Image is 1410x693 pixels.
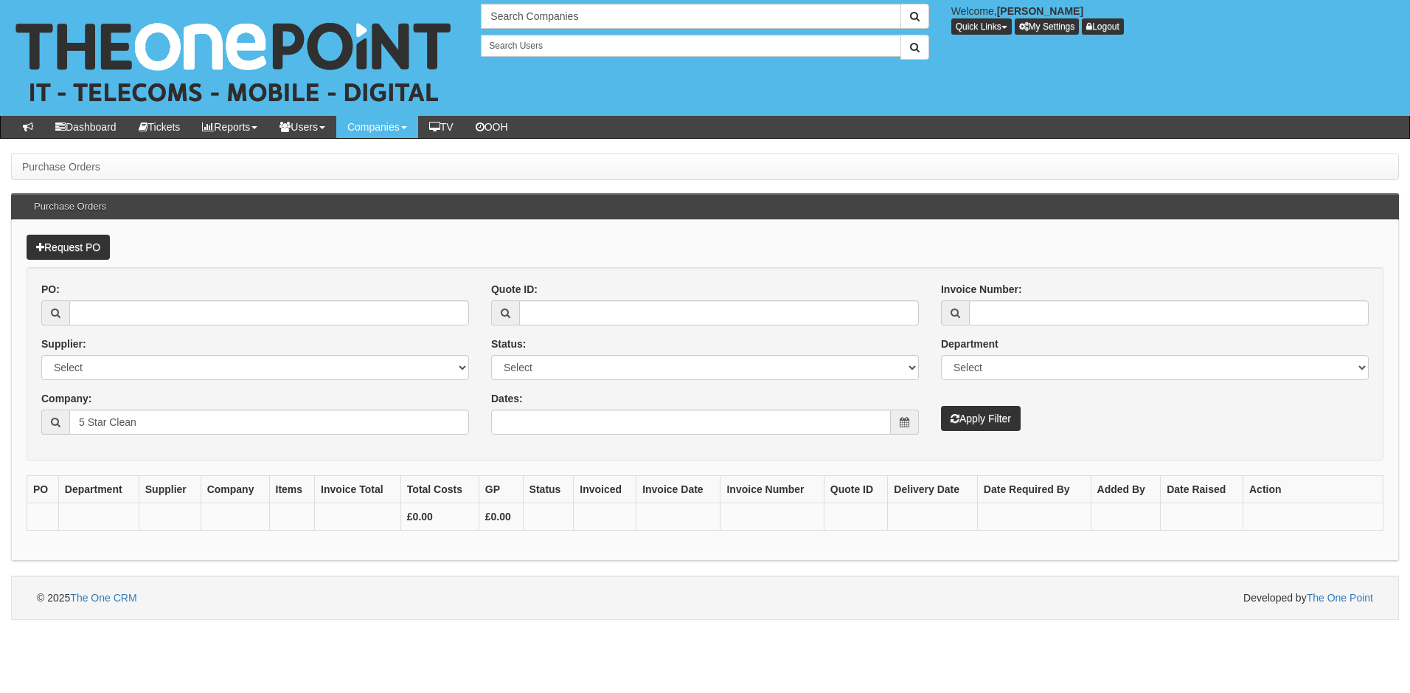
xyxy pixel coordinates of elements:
a: Logout [1082,18,1124,35]
label: Invoice Number: [941,282,1022,297]
a: TV [418,116,465,138]
button: Quick Links [951,18,1012,35]
th: GP [479,476,523,503]
a: The One Point [1307,592,1373,604]
div: Welcome, [940,4,1410,35]
th: Delivery Date [888,476,978,503]
th: Total Costs [400,476,479,503]
b: [PERSON_NAME] [997,5,1083,17]
label: Quote ID: [491,282,538,297]
a: Request PO [27,235,110,260]
a: OOH [465,116,519,138]
label: Supplier: [41,337,86,351]
th: Items [269,476,315,503]
th: Added By [1091,476,1161,503]
a: My Settings [1015,18,1080,35]
a: Tickets [128,116,192,138]
a: The One CRM [70,592,136,604]
label: PO: [41,282,60,297]
th: Invoice Number [720,476,824,503]
th: Company [201,476,269,503]
th: Action [1243,476,1383,503]
label: Dates: [491,391,523,406]
a: Reports [191,116,268,138]
li: Purchase Orders [22,159,100,174]
th: Invoice Date [636,476,720,503]
th: Invoice Total [315,476,401,503]
th: Supplier [139,476,201,503]
span: Developed by [1243,590,1373,605]
button: Apply Filter [941,406,1021,431]
th: PO [27,476,59,503]
th: £0.00 [400,503,479,531]
th: £0.00 [479,503,523,531]
h3: Purchase Orders [27,194,114,219]
input: Search Companies [481,4,900,29]
th: Date Required By [977,476,1091,503]
th: Quote ID [824,476,888,503]
th: Date Raised [1161,476,1243,503]
a: Users [268,116,336,138]
a: Companies [336,116,418,138]
label: Department [941,337,999,351]
label: Company: [41,391,91,406]
th: Invoiced [574,476,636,503]
th: Status [523,476,574,503]
th: Department [58,476,139,503]
input: Search Users [481,35,900,57]
a: Dashboard [44,116,128,138]
label: Status: [491,337,526,351]
span: © 2025 [37,592,137,604]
